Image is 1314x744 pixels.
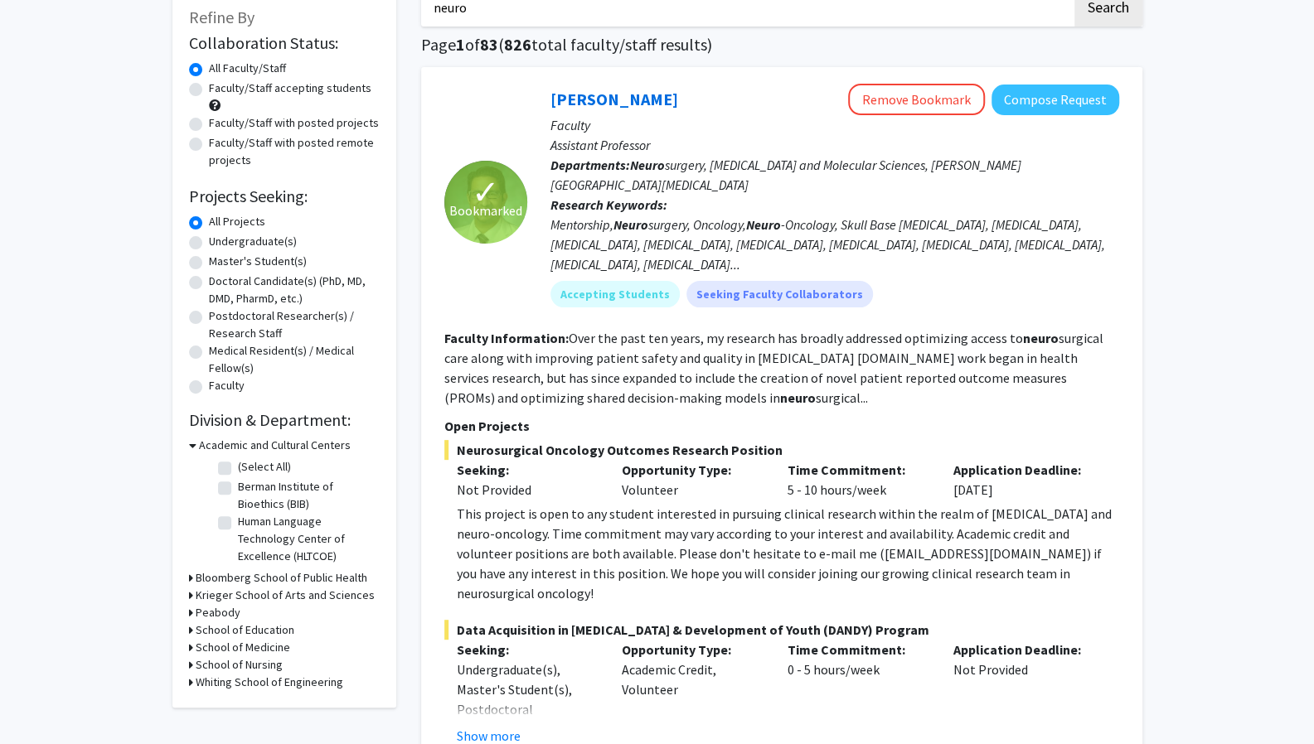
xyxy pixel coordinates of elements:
[550,115,1119,135] p: Faculty
[480,34,498,55] span: 83
[444,330,569,346] b: Faculty Information:
[788,460,929,480] p: Time Commitment:
[238,478,376,513] label: Berman Institute of Bioethics (BIB)
[209,307,380,342] label: Postdoctoral Researcher(s) / Research Staff
[196,604,240,621] h3: Peabody
[209,273,380,307] label: Doctoral Candidate(s) (PhD, MD, DMD, PharmD, etc.)
[788,640,929,659] p: Time Commitment:
[209,80,371,97] label: Faculty/Staff accepting students
[550,215,1119,274] div: Mentorship, surgery, Oncology, -Oncology, Skull Base [MEDICAL_DATA], [MEDICAL_DATA], [MEDICAL_DAT...
[209,342,380,377] label: Medical Resident(s) / Medical Fellow(s)
[550,89,678,109] a: [PERSON_NAME]
[746,216,781,233] b: Neuro
[444,330,1103,406] fg-read-more: Over the past ten years, my research has broadly addressed optimizing access to surgical care alo...
[550,157,630,173] b: Departments:
[199,437,351,454] h3: Academic and Cultural Centers
[209,253,307,270] label: Master's Student(s)
[848,84,985,115] button: Remove Bookmark
[457,640,598,659] p: Seeking:
[209,60,286,77] label: All Faculty/Staff
[609,460,775,500] div: Volunteer
[456,34,465,55] span: 1
[457,504,1119,603] div: This project is open to any student interested in pursuing clinical research within the realm of ...
[472,184,500,200] span: ✓
[457,460,598,480] p: Seeking:
[775,460,941,500] div: 5 - 10 hours/week
[189,33,380,53] h2: Collaboration Status:
[196,587,375,604] h3: Krieger School of Arts and Sciences
[189,7,255,27] span: Refine By
[550,281,680,307] mat-chip: Accepting Students
[504,34,531,55] span: 826
[686,281,873,307] mat-chip: Seeking Faculty Collaborators
[196,656,283,674] h3: School of Nursing
[457,480,598,500] div: Not Provided
[196,639,290,656] h3: School of Medicine
[12,669,70,732] iframe: Chat
[209,213,265,230] label: All Projects
[421,35,1142,55] h1: Page of ( total faculty/staff results)
[196,621,294,639] h3: School of Education
[622,460,763,480] p: Opportunity Type:
[444,620,1119,640] span: Data Acquisition in [MEDICAL_DATA] & Development of Youth (DANDY) Program
[238,458,291,476] label: (Select All)
[992,85,1119,115] button: Compose Request to Raj Mukherjee
[613,216,648,233] b: Neuro
[209,233,297,250] label: Undergraduate(s)
[189,186,380,206] h2: Projects Seeking:
[630,157,665,173] b: Neuro
[550,196,667,213] b: Research Keywords:
[189,410,380,430] h2: Division & Department:
[444,440,1119,460] span: Neurosurgical Oncology Outcomes Research Position
[444,416,1119,436] p: Open Projects
[550,157,1021,193] span: surgery, [MEDICAL_DATA] and Molecular Sciences, [PERSON_NAME][GEOGRAPHIC_DATA][MEDICAL_DATA]
[209,134,380,169] label: Faculty/Staff with posted remote projects
[953,640,1094,659] p: Application Deadline:
[449,200,522,220] span: Bookmarked
[238,513,376,565] label: Human Language Technology Center of Excellence (HLTCOE)
[209,377,245,394] label: Faculty
[1023,330,1059,346] b: neuro
[196,674,343,691] h3: Whiting School of Engineering
[550,135,1119,155] p: Assistant Professor
[953,460,1094,480] p: Application Deadline:
[209,114,379,132] label: Faculty/Staff with posted projects
[622,640,763,659] p: Opportunity Type:
[196,569,367,587] h3: Bloomberg School of Public Health
[780,389,816,406] b: neuro
[941,460,1107,500] div: [DATE]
